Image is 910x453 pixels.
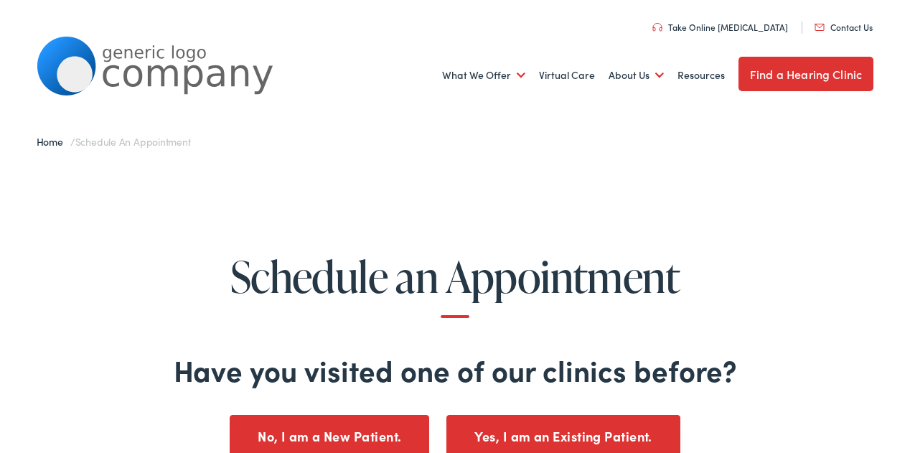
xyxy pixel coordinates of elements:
a: Virtual Care [539,49,595,102]
a: Resources [677,49,725,102]
img: utility icon [652,23,662,32]
a: Home [37,134,70,149]
h1: Schedule an Appointment [37,253,874,318]
a: Take Online [MEDICAL_DATA] [652,21,788,33]
a: About Us [609,49,664,102]
a: Contact Us [815,21,873,33]
span: Schedule an Appointment [75,134,191,149]
a: Find a Hearing Clinic [738,57,873,91]
span: / [37,134,191,149]
h2: Have you visited one of our clinics before? [37,352,874,387]
a: What We Offer [442,49,525,102]
img: utility icon [815,24,825,31]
